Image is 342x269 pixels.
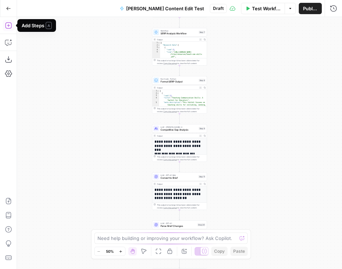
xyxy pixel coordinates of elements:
[161,176,197,180] span: Convert to Brief
[179,17,180,28] g: Edge from step_10 to step_7
[157,92,159,95] span: Toggle code folding, rows 2 through 8
[197,223,206,227] div: Step 24
[46,22,52,29] span: A
[22,22,52,29] div: Add Steps
[152,51,160,58] div: 5
[158,46,160,49] span: Toggle code folding, rows 3 through 8
[161,174,197,177] span: LLM · GPT-4.1 Mini
[116,3,208,14] button: [PERSON_NAME] Content Edit Test
[233,248,245,254] span: Paste
[179,258,180,268] g: Edge from step_24 to step_12
[199,79,206,82] div: Step 8
[152,44,160,47] div: 2
[179,114,180,124] g: Edge from step_8 to step_9
[303,5,318,12] span: Publish
[179,162,180,172] g: Edge from step_9 to step_11
[161,32,197,35] span: SERP Analysis Workflow
[126,5,204,12] span: [PERSON_NAME] Content Edit Test
[157,86,197,89] div: Output
[161,128,197,132] span: Competitive Gap Analysis
[161,29,197,32] span: Workflow
[161,224,196,228] span: Parse Brief Changes
[179,210,180,220] g: Edge from step_11 to step_24
[179,65,180,76] g: Edge from step_7 to step_8
[230,247,248,256] button: Paste
[161,78,197,80] span: Run Code · Python
[161,80,197,84] span: Format SERP Output
[163,110,177,113] span: Copy the output
[213,5,224,12] span: Draft
[163,207,177,209] span: Copy the output
[157,90,159,92] span: Toggle code folding, rows 1 through 9
[198,175,206,178] div: Step 11
[211,247,228,256] button: Copy
[157,59,206,65] div: This output is too large & has been abbreviated for review. to view the full content.
[157,155,206,161] div: This output is too large & has been abbreviated for review. to view the full content.
[106,248,114,254] span: 50%
[152,92,159,95] div: 2
[157,107,206,113] div: This output is too large & has been abbreviated for review. to view the full content.
[214,248,225,254] span: Copy
[199,127,206,130] div: Step 9
[158,44,160,47] span: Toggle code folding, rows 2 through 9
[157,204,206,209] div: This output is too large & has been abbreviated for review. to view the full content.
[152,90,159,92] div: 1
[152,49,160,51] div: 4
[152,102,159,113] div: 5
[157,183,197,185] div: Output
[241,3,285,14] button: Test Workflow
[152,221,207,258] div: LLM · GPT-4.1Parse Brief ChangesStep 24Output{ "changes":[ { "target_id":"h2-what-k12-students-le...
[163,159,177,161] span: Copy the output
[158,42,160,44] span: Toggle code folding, rows 1 through 10
[199,31,206,34] div: Step 7
[157,134,197,137] div: Output
[163,62,177,64] span: Copy the output
[161,222,196,225] span: LLM · GPT-4.1
[152,97,159,102] div: 4
[299,3,322,14] button: Publish
[152,46,160,49] div: 3
[152,28,207,65] div: WorkflowSERP Analysis WorkflowStep 7Output{ "Research Data":[ { "rank":1, "link":"[URL][DOMAIN_NA...
[152,95,159,97] div: 3
[152,42,160,44] div: 1
[161,126,197,128] span: LLM · [PERSON_NAME] 4
[152,76,207,114] div: Run Code · PythonFormat SERP OutputStep 8Output[ { "rank":1, "title":"Teaching Communication Skil...
[252,5,280,12] span: Test Workflow
[157,38,197,41] div: Output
